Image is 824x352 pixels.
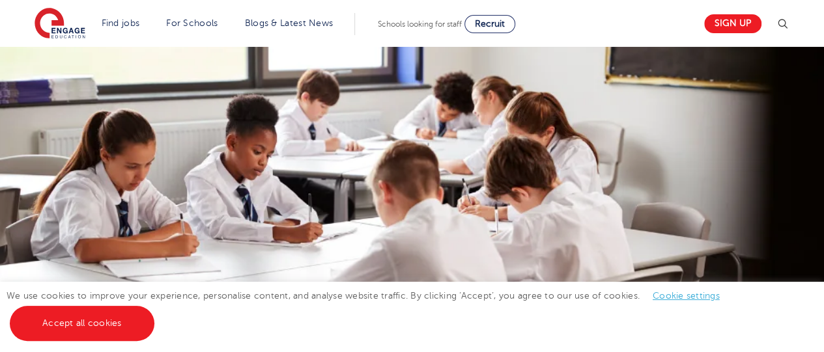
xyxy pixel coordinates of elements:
img: Engage Education [35,8,85,40]
span: Recruit [475,19,505,29]
span: Schools looking for staff [378,20,462,29]
a: Recruit [464,15,515,33]
a: Cookie settings [653,291,720,301]
a: Sign up [704,14,761,33]
a: Blogs & Latest News [245,18,334,28]
a: Accept all cookies [10,306,154,341]
a: Find jobs [102,18,140,28]
a: For Schools [166,18,218,28]
span: We use cookies to improve your experience, personalise content, and analyse website traffic. By c... [7,291,733,328]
